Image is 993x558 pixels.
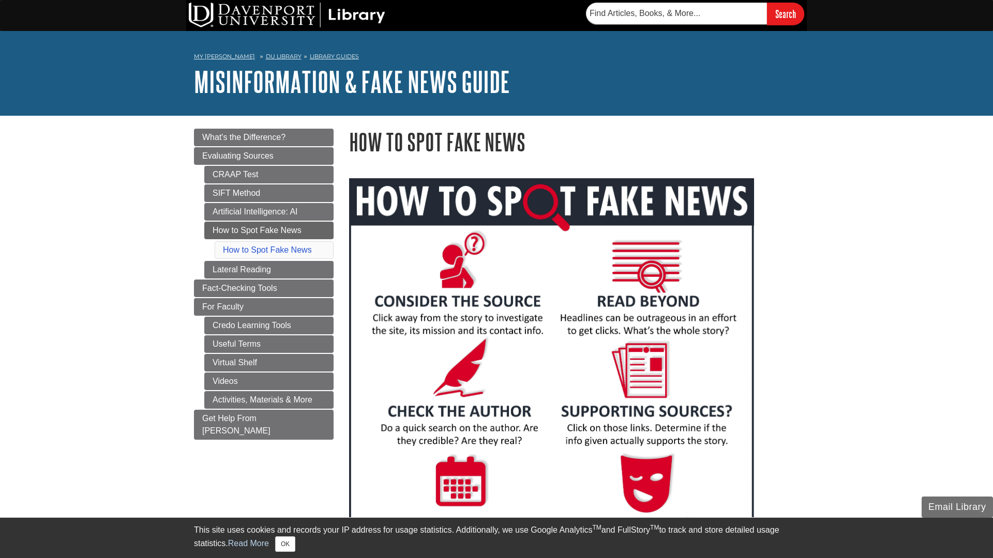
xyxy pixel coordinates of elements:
a: My [PERSON_NAME] [194,52,255,61]
a: SIFT Method [204,184,334,202]
a: Credo Learning Tools [204,317,334,334]
a: DU Library [266,53,302,60]
span: What's the Difference? [202,133,285,142]
a: Virtual Shelf [204,354,334,371]
a: Get Help From [PERSON_NAME] [194,410,334,440]
sup: TM [592,524,601,531]
input: Search [767,3,804,25]
a: What's the Difference? [194,129,334,146]
button: Email Library [922,497,993,518]
span: Get Help From [PERSON_NAME] [202,414,270,435]
form: Searches DU Library's articles, books, and more [586,3,804,25]
div: This site uses cookies and records your IP address for usage statistics. Additionally, we use Goo... [194,524,799,552]
img: DU Library [189,3,385,27]
a: Evaluating Sources [194,147,334,165]
a: Fact-Checking Tools [194,280,334,297]
sup: TM [650,524,659,531]
div: Guide Page Menu [194,129,334,440]
span: Fact-Checking Tools [202,284,277,292]
a: How to Spot Fake News [223,245,312,254]
a: Read More [228,539,269,548]
a: Videos [204,373,334,390]
a: Artificial Intelligence: AI [204,203,334,221]
a: Useful Terms [204,335,334,353]
a: Activities, Materials & More [204,391,334,409]
input: Find Articles, Books, & More... [586,3,767,24]
h1: How to Spot Fake News [349,129,799,155]
a: For Faculty [194,298,334,316]
button: Close [275,536,295,552]
nav: breadcrumb [194,50,799,66]
a: How to Spot Fake News [204,222,334,239]
a: Lateral Reading [204,261,334,278]
span: For Faculty [202,302,244,311]
span: Evaluating Sources [202,151,274,160]
a: Misinformation & Fake News Guide [194,66,510,98]
a: CRAAP Test [204,166,334,183]
a: Library Guides [310,53,359,60]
